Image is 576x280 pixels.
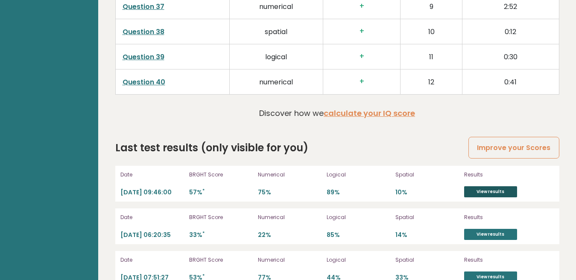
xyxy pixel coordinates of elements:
[120,214,184,221] p: Date
[189,188,253,196] p: 57%
[327,171,390,179] p: Logical
[395,214,459,221] p: Spatial
[327,188,390,196] p: 89%
[120,231,184,239] p: [DATE] 06:20:35
[464,214,554,221] p: Results
[327,256,390,264] p: Logical
[189,171,253,179] p: BRGHT Score
[462,44,559,69] td: 0:30
[123,52,164,62] a: Question 39
[330,52,394,61] h3: +
[123,2,164,12] a: Question 37
[401,44,462,69] td: 11
[120,188,184,196] p: [DATE] 09:46:00
[401,19,462,44] td: 10
[258,214,322,221] p: Numerical
[123,27,164,37] a: Question 38
[258,188,322,196] p: 75%
[115,140,308,156] h2: Last test results (only visible for you)
[464,229,517,240] a: View results
[230,44,323,69] td: logical
[401,69,462,94] td: 12
[189,214,253,221] p: BRGHT Score
[120,256,184,264] p: Date
[327,214,390,221] p: Logical
[230,69,323,94] td: numerical
[395,188,459,196] p: 10%
[330,77,394,86] h3: +
[258,231,322,239] p: 22%
[464,171,554,179] p: Results
[258,256,322,264] p: Numerical
[462,19,559,44] td: 0:12
[189,231,253,239] p: 33%
[395,171,459,179] p: Spatial
[395,231,459,239] p: 14%
[120,171,184,179] p: Date
[327,231,390,239] p: 85%
[464,256,554,264] p: Results
[230,19,323,44] td: spatial
[259,107,415,119] p: Discover how we
[123,77,165,87] a: Question 40
[189,256,253,264] p: BRGHT Score
[324,108,415,118] a: calculate your IQ score
[330,2,394,11] h3: +
[464,186,517,197] a: View results
[468,137,559,159] a: Improve your Scores
[462,69,559,94] td: 0:41
[395,256,459,264] p: Spatial
[258,171,322,179] p: Numerical
[330,27,394,36] h3: +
